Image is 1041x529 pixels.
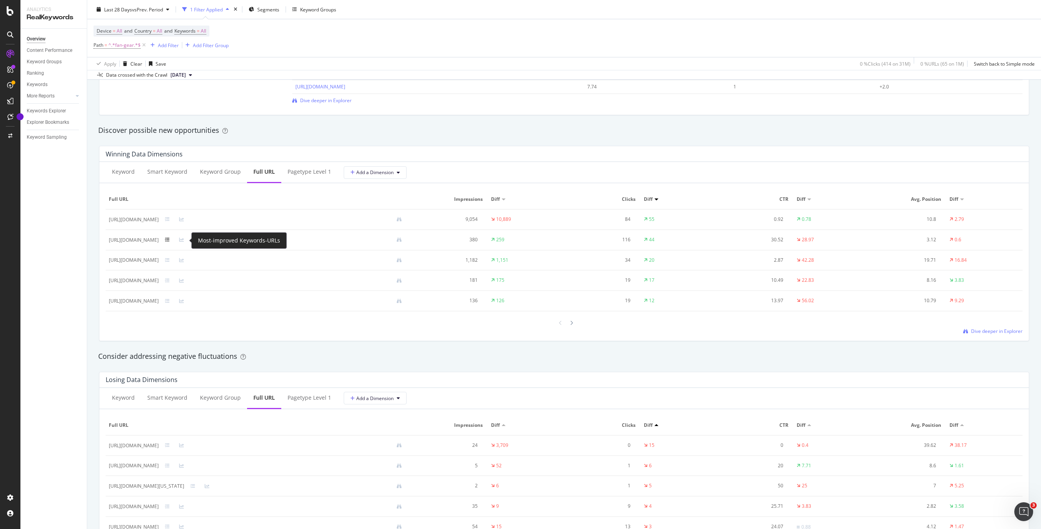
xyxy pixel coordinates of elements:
[109,237,159,244] div: [URL][DOMAIN_NAME]
[109,277,159,284] div: [URL][DOMAIN_NAME]
[27,58,62,66] div: Keyword Groups
[109,216,159,223] div: [URL][DOMAIN_NAME]
[1030,502,1037,509] span: 3
[292,97,352,104] a: Dive deeper in Explorer
[949,422,958,429] span: Diff
[880,83,1005,90] div: +2.0
[27,46,72,55] div: Content Performance
[963,328,1023,334] a: Dive deeper in Explorer
[52,245,104,277] button: Messages
[246,3,282,16] button: Segments
[27,133,67,141] div: Keyword Sampling
[644,196,652,203] span: Diff
[649,482,652,489] div: 5
[98,125,1030,136] div: Discover possible new opportunities
[109,483,184,490] div: [URL][DOMAIN_NAME][US_STATE]
[65,265,92,270] span: Messages
[955,462,964,469] div: 1.61
[8,99,140,107] p: Botify Intelligence
[109,298,159,305] div: [URL][DOMAIN_NAME]
[158,42,179,48] div: Add Filter
[414,482,478,489] div: 2
[720,236,783,243] div: 30.52
[720,196,788,203] span: CTR
[873,257,936,264] div: 19.71
[8,109,37,117] span: 17 articles
[109,462,159,469] div: [URL][DOMAIN_NAME]
[802,257,814,264] div: 42.28
[733,83,859,90] div: 1
[567,196,636,203] span: Clicks
[802,297,814,304] div: 56.02
[720,297,783,304] div: 13.97
[496,503,499,510] div: 9
[8,201,140,209] p: Botify's AI assistant
[802,482,807,489] div: 25
[198,236,280,245] div: Most-improved Keywords-URLs
[27,118,69,127] div: Explorer Bookmarks
[971,57,1035,70] button: Switch back to Simple mode
[5,20,152,36] input: Search for help
[496,216,511,223] div: 10,889
[69,4,90,17] h1: Help
[414,277,478,284] div: 181
[720,482,783,489] div: 50
[649,257,654,264] div: 20
[130,60,142,67] div: Clear
[5,20,152,36] div: Search for helpSearch for help
[157,26,162,37] span: All
[491,196,500,203] span: Diff
[109,442,159,449] div: [URL][DOMAIN_NAME]
[567,277,630,284] div: 19
[200,168,241,176] div: Keyword Group
[8,46,149,55] h2: 7 collections
[112,168,135,176] div: Keyword
[27,35,46,43] div: Overview
[567,257,630,264] div: 34
[201,26,206,37] span: All
[8,241,37,250] span: 19 articles
[955,257,967,264] div: 16.84
[414,422,483,429] span: Impressions
[8,191,140,199] p: Botify Assist
[156,60,166,67] div: Save
[106,72,167,79] div: Data crossed with the Crawl
[27,107,66,115] div: Keywords Explorer
[974,60,1035,67] div: Switch back to Simple mode
[802,462,811,469] div: 7.71
[350,395,394,402] span: Add a Dimension
[567,462,630,469] div: 1
[27,107,81,115] a: Keywords Explorer
[300,6,336,13] div: Keyword Groups
[496,442,508,449] div: 3,709
[496,257,508,264] div: 1,151
[873,482,936,489] div: 7
[288,394,331,402] div: pagetype Level 1
[802,442,808,449] div: 0.4
[955,236,961,243] div: 0.6
[955,277,964,284] div: 3.83
[567,442,630,449] div: 0
[955,442,967,449] div: 38.17
[802,216,811,223] div: 0.78
[112,394,135,402] div: Keyword
[567,216,630,223] div: 84
[567,297,630,304] div: 19
[300,97,352,104] span: Dive deeper in Explorer
[27,69,81,77] a: Ranking
[8,211,33,219] span: 3 articles
[873,277,936,284] div: 8.16
[720,422,788,429] span: CTR
[949,196,958,203] span: Diff
[109,196,406,203] span: Full URL
[873,462,936,469] div: 8.6
[720,216,783,223] div: 0.92
[797,526,800,528] img: Equal
[873,422,941,429] span: Avg. Position
[27,69,44,77] div: Ranking
[649,442,654,449] div: 15
[1014,502,1033,521] iframe: Intercom live chat
[567,422,636,429] span: Clicks
[288,168,331,176] div: pagetype Level 1
[567,482,630,489] div: 1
